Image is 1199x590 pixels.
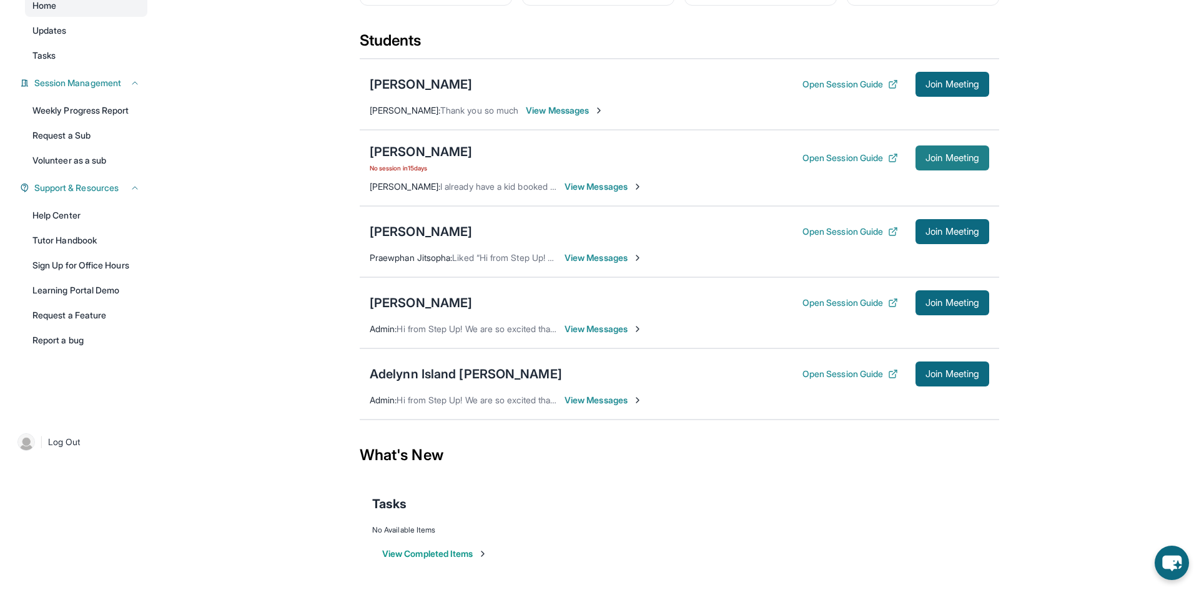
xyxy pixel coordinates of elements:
[370,223,472,240] div: [PERSON_NAME]
[25,19,147,42] a: Updates
[25,99,147,122] a: Weekly Progress Report
[25,229,147,252] a: Tutor Handbook
[372,525,987,535] div: No Available Items
[915,290,989,315] button: Join Meeting
[360,31,999,58] div: Students
[802,368,898,380] button: Open Session Guide
[565,180,643,193] span: View Messages
[370,365,562,383] div: Adelynn Island [PERSON_NAME]
[40,435,43,450] span: |
[29,182,140,194] button: Support & Resources
[25,149,147,172] a: Volunteer as a sub
[370,143,472,160] div: [PERSON_NAME]
[372,495,407,513] span: Tasks
[802,152,898,164] button: Open Session Guide
[565,252,643,264] span: View Messages
[440,105,518,116] span: Thank you so much
[29,77,140,89] button: Session Management
[25,124,147,147] a: Request a Sub
[370,181,440,192] span: [PERSON_NAME] :
[526,104,604,117] span: View Messages
[925,370,979,378] span: Join Meeting
[370,105,440,116] span: [PERSON_NAME] :
[34,182,119,194] span: Support & Resources
[440,181,914,192] span: I already have a kid booked 4:30 and 5:30 [DATE] so unfortunately I only have 3:30 available or w...
[48,436,81,448] span: Log Out
[915,361,989,386] button: Join Meeting
[32,24,67,37] span: Updates
[925,154,979,162] span: Join Meeting
[802,297,898,309] button: Open Session Guide
[25,329,147,352] a: Report a bug
[565,323,643,335] span: View Messages
[25,44,147,67] a: Tasks
[915,219,989,244] button: Join Meeting
[802,225,898,238] button: Open Session Guide
[925,299,979,307] span: Join Meeting
[633,395,643,405] img: Chevron-Right
[34,77,121,89] span: Session Management
[370,294,472,312] div: [PERSON_NAME]
[25,304,147,327] a: Request a Feature
[25,204,147,227] a: Help Center
[370,163,472,173] span: No session in 15 days
[370,323,397,334] span: Admin :
[12,428,147,456] a: |Log Out
[382,548,488,560] button: View Completed Items
[25,279,147,302] a: Learning Portal Demo
[915,72,989,97] button: Join Meeting
[17,433,35,451] img: user-img
[370,252,452,263] span: Praewphan Jitsopha :
[633,253,643,263] img: Chevron-Right
[370,76,472,93] div: [PERSON_NAME]
[25,254,147,277] a: Sign Up for Office Hours
[1155,546,1189,580] button: chat-button
[925,81,979,88] span: Join Meeting
[915,145,989,170] button: Join Meeting
[802,78,898,91] button: Open Session Guide
[32,49,56,62] span: Tasks
[370,395,397,405] span: Admin :
[594,106,604,116] img: Chevron-Right
[925,228,979,235] span: Join Meeting
[360,428,999,483] div: What's New
[633,324,643,334] img: Chevron-Right
[565,394,643,406] span: View Messages
[633,182,643,192] img: Chevron-Right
